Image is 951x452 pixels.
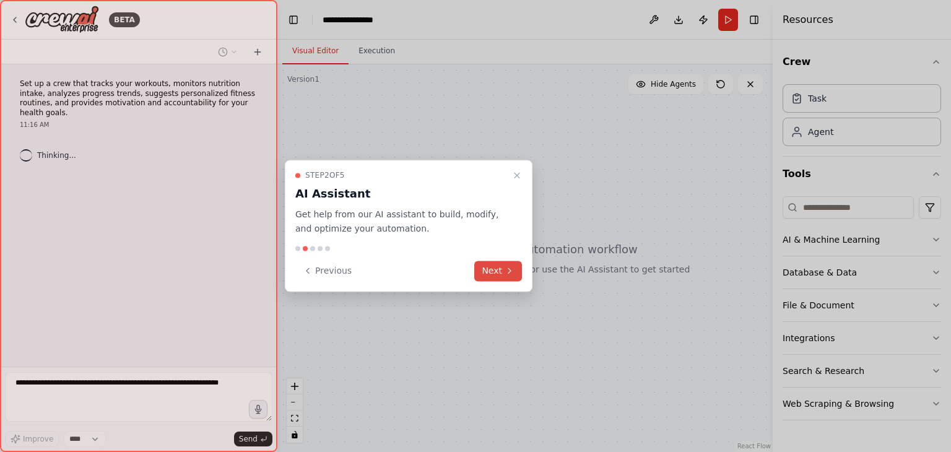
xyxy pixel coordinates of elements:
[474,261,522,281] button: Next
[295,207,507,236] p: Get help from our AI assistant to build, modify, and optimize your automation.
[295,261,359,281] button: Previous
[285,11,302,28] button: Hide left sidebar
[510,168,524,183] button: Close walkthrough
[305,170,345,180] span: Step 2 of 5
[295,185,507,202] h3: AI Assistant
